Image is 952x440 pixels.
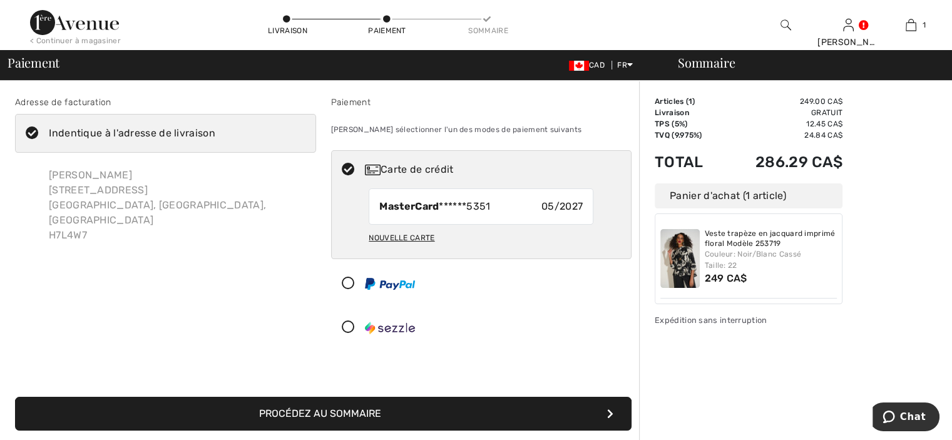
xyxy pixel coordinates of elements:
[655,107,722,118] td: Livraison
[873,402,939,434] iframe: Ouvre un widget dans lequel vous pouvez chatter avec l’un de nos agents
[923,19,926,31] span: 1
[15,96,316,109] div: Adresse de facturation
[569,61,589,71] img: Canadian Dollar
[722,96,842,107] td: 249.00 CA$
[722,118,842,130] td: 12.45 CA$
[705,248,837,271] div: Couleur: Noir/Blanc Cassé Taille: 22
[843,18,854,33] img: Mes infos
[705,229,837,248] a: Veste trapèze en jacquard imprimé floral Modèle 253719
[541,199,583,214] span: 05/2027
[569,61,610,69] span: CAD
[379,200,439,212] strong: MasterCard
[880,18,941,33] a: 1
[365,322,415,334] img: Sezzle
[8,56,59,69] span: Paiement
[843,19,854,31] a: Se connecter
[369,227,434,248] div: Nouvelle carte
[49,126,215,141] div: Indentique à l'adresse de livraison
[365,278,415,290] img: PayPal
[655,118,722,130] td: TPS (5%)
[655,183,842,208] div: Panier d'achat (1 article)
[655,314,842,326] div: Expédition sans interruption
[331,114,632,145] div: [PERSON_NAME] sélectionner l'un des modes de paiement suivants
[817,36,879,49] div: [PERSON_NAME]
[30,10,119,35] img: 1ère Avenue
[660,229,700,288] img: Veste trapèze en jacquard imprimé floral Modèle 253719
[722,130,842,141] td: 24.84 CA$
[655,96,722,107] td: Articles ( )
[655,141,722,183] td: Total
[365,165,381,175] img: Carte de crédit
[722,107,842,118] td: Gratuit
[617,61,633,69] span: FR
[368,25,406,36] div: Paiement
[688,97,692,106] span: 1
[30,35,121,46] div: < Continuer à magasiner
[781,18,791,33] img: recherche
[663,56,944,69] div: Sommaire
[722,141,842,183] td: 286.29 CA$
[468,25,506,36] div: Sommaire
[15,397,632,431] button: Procédez au sommaire
[365,162,623,177] div: Carte de crédit
[655,130,722,141] td: TVQ (9.975%)
[39,158,316,253] div: [PERSON_NAME] [STREET_ADDRESS] [GEOGRAPHIC_DATA], [GEOGRAPHIC_DATA], [GEOGRAPHIC_DATA] H7L4W7
[705,272,747,284] span: 249 CA$
[268,25,305,36] div: Livraison
[331,96,632,109] div: Paiement
[906,18,916,33] img: Mon panier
